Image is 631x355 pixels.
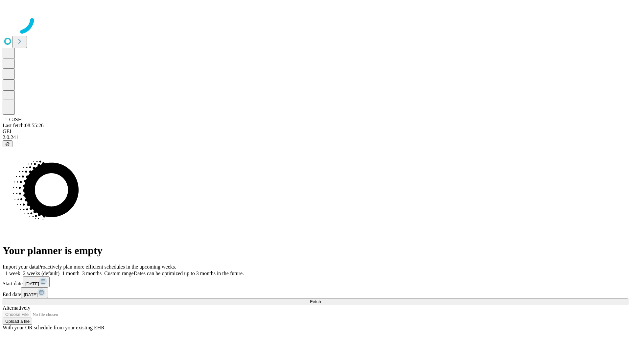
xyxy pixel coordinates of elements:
[21,287,48,298] button: [DATE]
[5,271,20,276] span: 1 week
[3,123,44,128] span: Last fetch: 08:55:26
[3,298,628,305] button: Fetch
[3,325,105,330] span: With your OR schedule from your existing EHR
[3,134,628,140] div: 2.0.241
[24,292,37,297] span: [DATE]
[3,129,628,134] div: GEI
[3,140,12,147] button: @
[3,318,32,325] button: Upload a file
[25,281,39,286] span: [DATE]
[38,264,176,270] span: Proactively plan more efficient schedules in the upcoming weeks.
[82,271,102,276] span: 3 months
[23,276,50,287] button: [DATE]
[3,264,38,270] span: Import your data
[62,271,80,276] span: 1 month
[104,271,133,276] span: Custom range
[23,271,59,276] span: 2 weeks (default)
[9,117,22,122] span: GJSH
[310,299,321,304] span: Fetch
[5,141,10,146] span: @
[3,287,628,298] div: End date
[3,276,628,287] div: Start date
[3,305,30,311] span: Alternatively
[134,271,244,276] span: Dates can be optimized up to 3 months in the future.
[3,245,628,257] h1: Your planner is empty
